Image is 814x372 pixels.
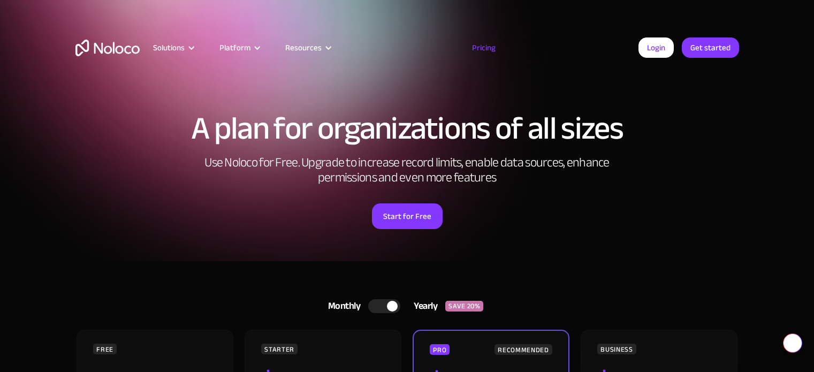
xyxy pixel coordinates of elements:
div: FREE [93,344,117,354]
a: Get started [682,37,739,58]
div: Resources [272,41,343,55]
a: Start for Free [372,203,443,229]
div: Platform [219,41,250,55]
div: PRO [430,344,450,355]
div: Solutions [140,41,206,55]
h1: A plan for organizations of all sizes [75,112,739,145]
div: Solutions [153,41,185,55]
div: Platform [206,41,272,55]
div: Yearly [400,298,445,314]
a: Pricing [459,41,509,55]
a: Login [638,37,674,58]
div: Monthly [315,298,369,314]
div: SAVE 20% [445,301,483,312]
h2: Use Noloco for Free. Upgrade to increase record limits, enable data sources, enhance permissions ... [193,155,621,185]
a: home [75,40,140,56]
div: Resources [285,41,322,55]
div: BUSINESS [597,344,636,354]
div: STARTER [261,344,297,354]
div: RECOMMENDED [495,344,552,355]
